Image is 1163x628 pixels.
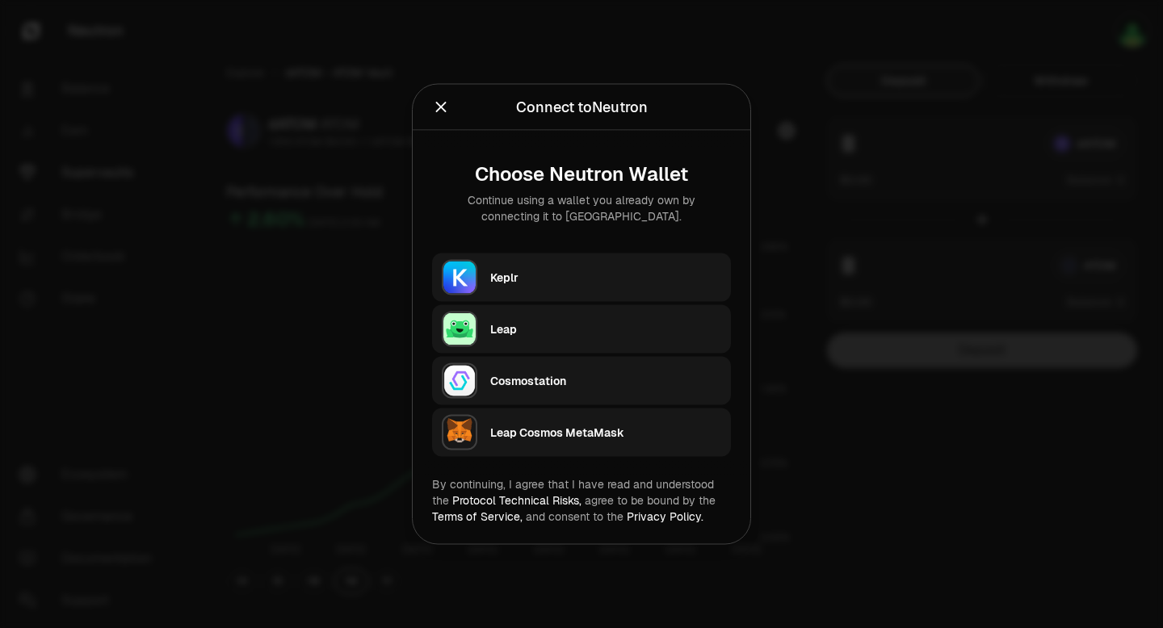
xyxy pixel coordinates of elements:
div: Cosmostation [490,373,721,389]
button: KeplrKeplr [432,253,731,302]
img: Leap [442,312,477,347]
div: Continue using a wallet you already own by connecting it to [GEOGRAPHIC_DATA]. [445,192,718,224]
button: Close [432,96,450,119]
button: Leap Cosmos MetaMaskLeap Cosmos MetaMask [432,408,731,457]
button: CosmostationCosmostation [432,357,731,405]
div: Leap [490,321,721,337]
div: Keplr [490,270,721,286]
div: Choose Neutron Wallet [445,163,718,186]
img: Keplr [442,260,477,295]
div: By continuing, I agree that I have read and understood the agree to be bound by the and consent t... [432,476,731,525]
a: Terms of Service, [432,509,523,524]
a: Privacy Policy. [627,509,703,524]
div: Connect to Neutron [516,96,648,119]
div: Leap Cosmos MetaMask [490,425,721,441]
img: Leap Cosmos MetaMask [442,415,477,450]
button: LeapLeap [432,305,731,354]
a: Protocol Technical Risks, [452,493,581,508]
img: Cosmostation [442,363,477,399]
